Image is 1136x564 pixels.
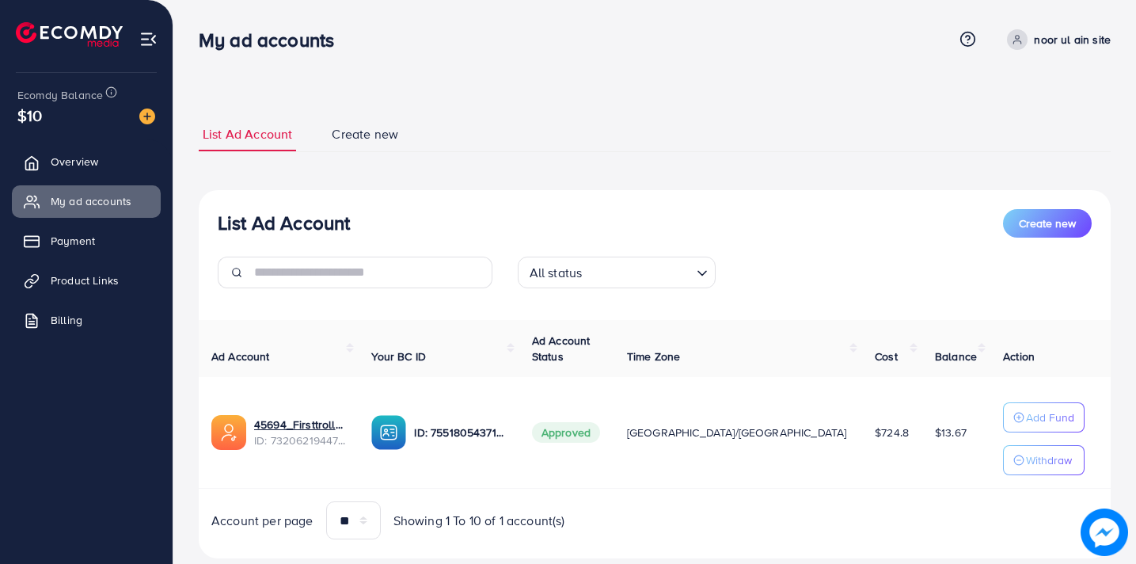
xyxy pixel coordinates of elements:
a: noor ul ain site [1001,29,1111,50]
span: ID: 7320621944758534145 [254,433,346,448]
a: Product Links [12,265,161,296]
span: Showing 1 To 10 of 1 account(s) [393,512,565,530]
span: Account per page [211,512,313,530]
span: $724.8 [875,425,909,440]
div: Search for option [518,257,716,288]
span: My ad accounts [51,193,131,209]
div: <span class='underline'>45694_Firsttrolly_1704465137831</span></br>7320621944758534145 [254,417,346,449]
img: menu [139,30,158,48]
a: Billing [12,304,161,336]
a: Overview [12,146,161,177]
span: Billing [51,312,82,328]
a: 45694_Firsttrolly_1704465137831 [254,417,346,433]
h3: My ad accounts [199,29,347,51]
span: Your BC ID [371,349,426,364]
a: My ad accounts [12,185,161,217]
span: Ad Account Status [532,333,591,364]
button: Withdraw [1003,445,1085,475]
p: Withdraw [1026,451,1072,470]
span: Action [1003,349,1035,364]
img: ic-ads-acc.e4c84228.svg [211,415,246,450]
img: logo [16,22,123,47]
button: Add Fund [1003,402,1085,433]
span: Create new [332,125,398,143]
p: noor ul ain site [1034,30,1111,49]
span: Ad Account [211,349,270,364]
a: Payment [12,225,161,257]
span: $10 [17,104,42,127]
input: Search for option [587,258,690,284]
img: ic-ba-acc.ded83a64.svg [371,415,406,450]
span: Cost [875,349,898,364]
span: Approved [532,422,600,443]
span: Balance [935,349,977,364]
span: Payment [51,233,95,249]
span: Ecomdy Balance [17,87,103,103]
button: Create new [1003,209,1092,238]
p: Add Fund [1026,408,1074,427]
span: $13.67 [935,425,967,440]
h3: List Ad Account [218,211,350,234]
span: [GEOGRAPHIC_DATA]/[GEOGRAPHIC_DATA] [627,425,847,440]
span: Overview [51,154,98,170]
img: image [139,109,155,124]
img: image [1081,509,1128,556]
span: Time Zone [627,349,680,364]
p: ID: 7551805437130473490 [414,423,506,442]
span: Product Links [51,272,119,288]
span: Create new [1019,215,1076,231]
span: All status [526,261,586,284]
span: List Ad Account [203,125,292,143]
